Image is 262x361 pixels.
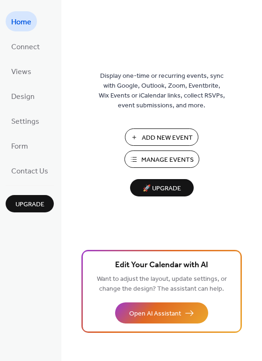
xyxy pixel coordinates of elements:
[97,273,227,295] span: Want to adjust the layout, update settings, or change the design? The assistant can help.
[6,11,37,31] a: Home
[6,111,45,131] a: Settings
[6,160,54,180] a: Contact Us
[15,200,44,210] span: Upgrade
[11,90,35,104] span: Design
[124,150,199,168] button: Manage Events
[136,182,188,195] span: 🚀 Upgrade
[6,61,37,81] a: Views
[129,309,181,319] span: Open AI Assistant
[6,135,34,156] a: Form
[11,139,28,154] span: Form
[6,195,54,212] button: Upgrade
[6,86,40,106] a: Design
[11,114,39,129] span: Settings
[115,259,208,272] span: Edit Your Calendar with AI
[125,128,198,146] button: Add New Event
[142,133,193,143] span: Add New Event
[99,71,225,111] span: Display one-time or recurring events, sync with Google, Outlook, Zoom, Eventbrite, Wix Events or ...
[11,164,48,179] span: Contact Us
[141,155,194,165] span: Manage Events
[130,179,194,196] button: 🚀 Upgrade
[115,302,208,323] button: Open AI Assistant
[11,15,31,30] span: Home
[11,40,40,54] span: Connect
[11,65,31,79] span: Views
[6,36,45,56] a: Connect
